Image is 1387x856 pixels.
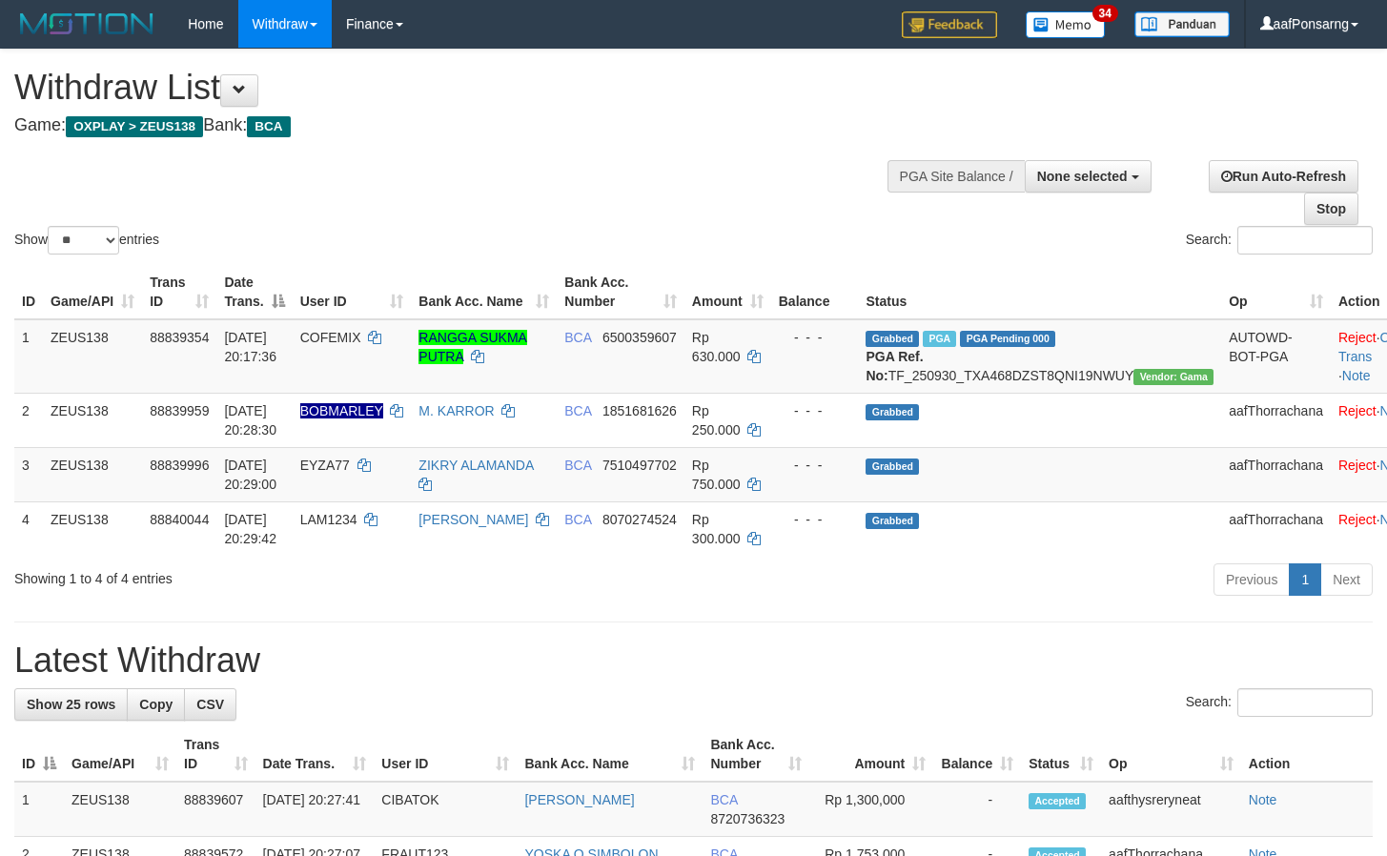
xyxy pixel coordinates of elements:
[300,512,357,527] span: LAM1234
[196,697,224,712] span: CSV
[300,330,361,345] span: COFEMIX
[1221,319,1331,394] td: AUTOWD-BOT-PGA
[142,265,216,319] th: Trans ID: activate to sort column ascending
[216,265,292,319] th: Date Trans.: activate to sort column descending
[150,330,209,345] span: 88839354
[1221,447,1331,501] td: aafThorrachana
[602,403,677,418] span: Copy 1851681626 to clipboard
[1320,563,1373,596] a: Next
[858,319,1221,394] td: TF_250930_TXA468DZST8QNI19NWUY
[255,727,375,782] th: Date Trans.: activate to sort column ascending
[224,458,276,492] span: [DATE] 20:29:00
[1237,226,1373,255] input: Search:
[866,331,919,347] span: Grabbed
[809,782,933,837] td: Rp 1,300,000
[293,265,412,319] th: User ID: activate to sort column ascending
[602,458,677,473] span: Copy 7510497702 to clipboard
[27,697,115,712] span: Show 25 rows
[703,727,809,782] th: Bank Acc. Number: activate to sort column ascending
[1338,403,1377,418] a: Reject
[14,69,906,107] h1: Withdraw List
[374,727,517,782] th: User ID: activate to sort column ascending
[602,330,677,345] span: Copy 6500359607 to clipboard
[1186,688,1373,717] label: Search:
[933,782,1021,837] td: -
[14,561,563,588] div: Showing 1 to 4 of 4 entries
[960,331,1055,347] span: PGA Pending
[255,782,375,837] td: [DATE] 20:27:41
[564,330,591,345] span: BCA
[866,513,919,529] span: Grabbed
[771,265,859,319] th: Balance
[564,512,591,527] span: BCA
[43,447,142,501] td: ZEUS138
[779,328,851,347] div: - - -
[418,512,528,527] a: [PERSON_NAME]
[300,403,383,418] span: Nama rekening ada tanda titik/strip, harap diedit
[1249,792,1277,807] a: Note
[923,331,956,347] span: Marked by aafsolysreylen
[1338,458,1377,473] a: Reject
[150,403,209,418] span: 88839959
[1134,11,1230,37] img: panduan.png
[127,688,185,721] a: Copy
[564,458,591,473] span: BCA
[14,116,906,135] h4: Game: Bank:
[300,458,350,473] span: EYZA77
[602,512,677,527] span: Copy 8070274524 to clipboard
[1037,169,1128,184] span: None selected
[150,512,209,527] span: 88840044
[1221,501,1331,556] td: aafThorrachana
[1214,563,1290,596] a: Previous
[1101,782,1241,837] td: aafthysreryneat
[1338,512,1377,527] a: Reject
[1209,160,1358,193] a: Run Auto-Refresh
[684,265,771,319] th: Amount: activate to sort column ascending
[692,512,741,546] span: Rp 300.000
[1026,11,1106,38] img: Button%20Memo.svg
[779,510,851,529] div: - - -
[710,792,737,807] span: BCA
[224,403,276,438] span: [DATE] 20:28:30
[14,782,64,837] td: 1
[139,697,173,712] span: Copy
[418,458,533,473] a: ZIKRY ALAMANDA
[1221,265,1331,319] th: Op: activate to sort column ascending
[14,393,43,447] td: 2
[247,116,290,137] span: BCA
[374,782,517,837] td: CIBATOK
[933,727,1021,782] th: Balance: activate to sort column ascending
[564,403,591,418] span: BCA
[692,458,741,492] span: Rp 750.000
[66,116,203,137] span: OXPLAY > ZEUS138
[14,727,64,782] th: ID: activate to sort column descending
[14,688,128,721] a: Show 25 rows
[557,265,684,319] th: Bank Acc. Number: activate to sort column ascending
[866,349,923,383] b: PGA Ref. No:
[1342,368,1371,383] a: Note
[809,727,933,782] th: Amount: activate to sort column ascending
[710,811,785,826] span: Copy 8720736323 to clipboard
[866,459,919,475] span: Grabbed
[1338,330,1377,345] a: Reject
[14,447,43,501] td: 3
[1101,727,1241,782] th: Op: activate to sort column ascending
[14,319,43,394] td: 1
[64,727,176,782] th: Game/API: activate to sort column ascending
[14,10,159,38] img: MOTION_logo.png
[902,11,997,38] img: Feedback.jpg
[1237,688,1373,717] input: Search:
[184,688,236,721] a: CSV
[1133,369,1214,385] span: Vendor URL: https://trx31.1velocity.biz
[1186,226,1373,255] label: Search:
[14,501,43,556] td: 4
[1021,727,1101,782] th: Status: activate to sort column ascending
[1092,5,1118,22] span: 34
[43,265,142,319] th: Game/API: activate to sort column ascending
[858,265,1221,319] th: Status
[14,265,43,319] th: ID
[1241,727,1373,782] th: Action
[411,265,557,319] th: Bank Acc. Name: activate to sort column ascending
[224,512,276,546] span: [DATE] 20:29:42
[43,319,142,394] td: ZEUS138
